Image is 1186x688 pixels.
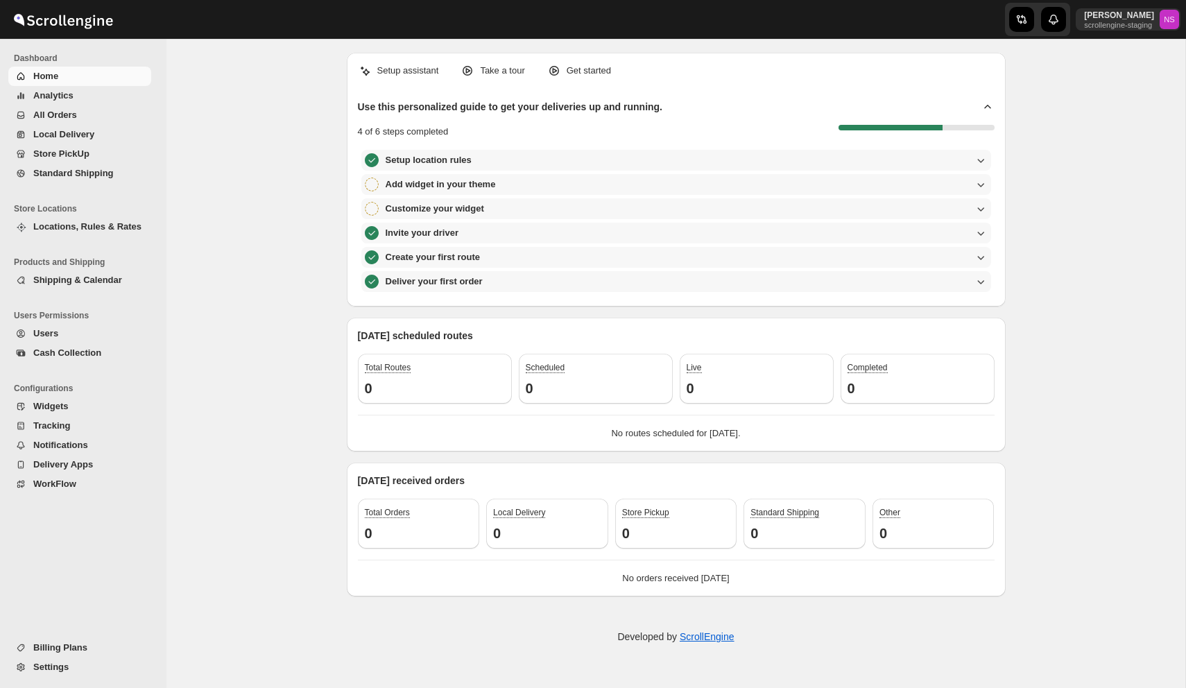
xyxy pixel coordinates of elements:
[8,86,151,105] button: Analytics
[8,270,151,290] button: Shipping & Calendar
[33,662,69,672] span: Settings
[750,508,819,518] span: Standard Shipping
[8,324,151,343] button: Users
[33,328,58,338] span: Users
[33,420,70,431] span: Tracking
[1076,8,1180,31] button: User menu
[33,221,141,232] span: Locations, Rules & Rates
[8,455,151,474] button: Delivery Apps
[358,100,663,114] h2: Use this personalized guide to get your deliveries up and running.
[33,479,76,489] span: WorkFlow
[8,397,151,416] button: Widgets
[33,440,88,450] span: Notifications
[14,310,157,321] span: Users Permissions
[358,125,449,139] p: 4 of 6 steps completed
[687,363,702,373] span: Live
[11,2,115,37] img: ScrollEngine
[493,525,601,542] h3: 0
[526,380,666,397] h3: 0
[8,657,151,677] button: Settings
[386,275,483,289] h3: Deliver your first order
[680,631,734,642] a: ScrollEngine
[622,525,730,542] h3: 0
[617,630,734,644] p: Developed by
[14,203,157,214] span: Store Locations
[365,380,505,397] h3: 0
[377,64,439,78] p: Setup assistant
[493,508,545,518] span: Local Delivery
[622,508,669,518] span: Store Pickup
[33,168,114,178] span: Standard Shipping
[687,380,827,397] h3: 0
[365,525,473,542] h3: 0
[33,642,87,653] span: Billing Plans
[848,363,888,373] span: Completed
[14,383,157,394] span: Configurations
[386,202,484,216] h3: Customize your widget
[358,329,995,343] p: [DATE] scheduled routes
[358,571,995,585] p: No orders received [DATE]
[8,416,151,436] button: Tracking
[33,129,94,139] span: Local Delivery
[33,459,93,470] span: Delivery Apps
[750,525,859,542] h3: 0
[33,148,89,159] span: Store PickUp
[14,53,157,64] span: Dashboard
[8,105,151,125] button: All Orders
[33,347,101,358] span: Cash Collection
[386,153,472,167] h3: Setup location rules
[879,525,988,542] h3: 0
[33,110,77,120] span: All Orders
[386,250,481,264] h3: Create your first route
[33,71,58,81] span: Home
[1084,10,1154,21] p: [PERSON_NAME]
[8,217,151,237] button: Locations, Rules & Rates
[526,363,565,373] span: Scheduled
[358,474,995,488] p: [DATE] received orders
[879,508,900,518] span: Other
[14,257,157,268] span: Products and Shipping
[8,474,151,494] button: WorkFlow
[8,343,151,363] button: Cash Collection
[8,67,151,86] button: Home
[567,64,611,78] p: Get started
[386,226,458,240] h3: Invite your driver
[1084,21,1154,29] p: scrollengine-staging
[848,380,988,397] h3: 0
[358,427,995,440] p: No routes scheduled for [DATE].
[365,363,411,373] span: Total Routes
[8,436,151,455] button: Notifications
[365,508,410,518] span: Total Orders
[33,401,68,411] span: Widgets
[8,638,151,657] button: Billing Plans
[33,275,122,285] span: Shipping & Calendar
[1160,10,1179,29] span: Nawneet Sharma
[480,64,524,78] p: Take a tour
[386,178,496,191] h3: Add widget in your theme
[1164,15,1175,24] text: NS
[33,90,74,101] span: Analytics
